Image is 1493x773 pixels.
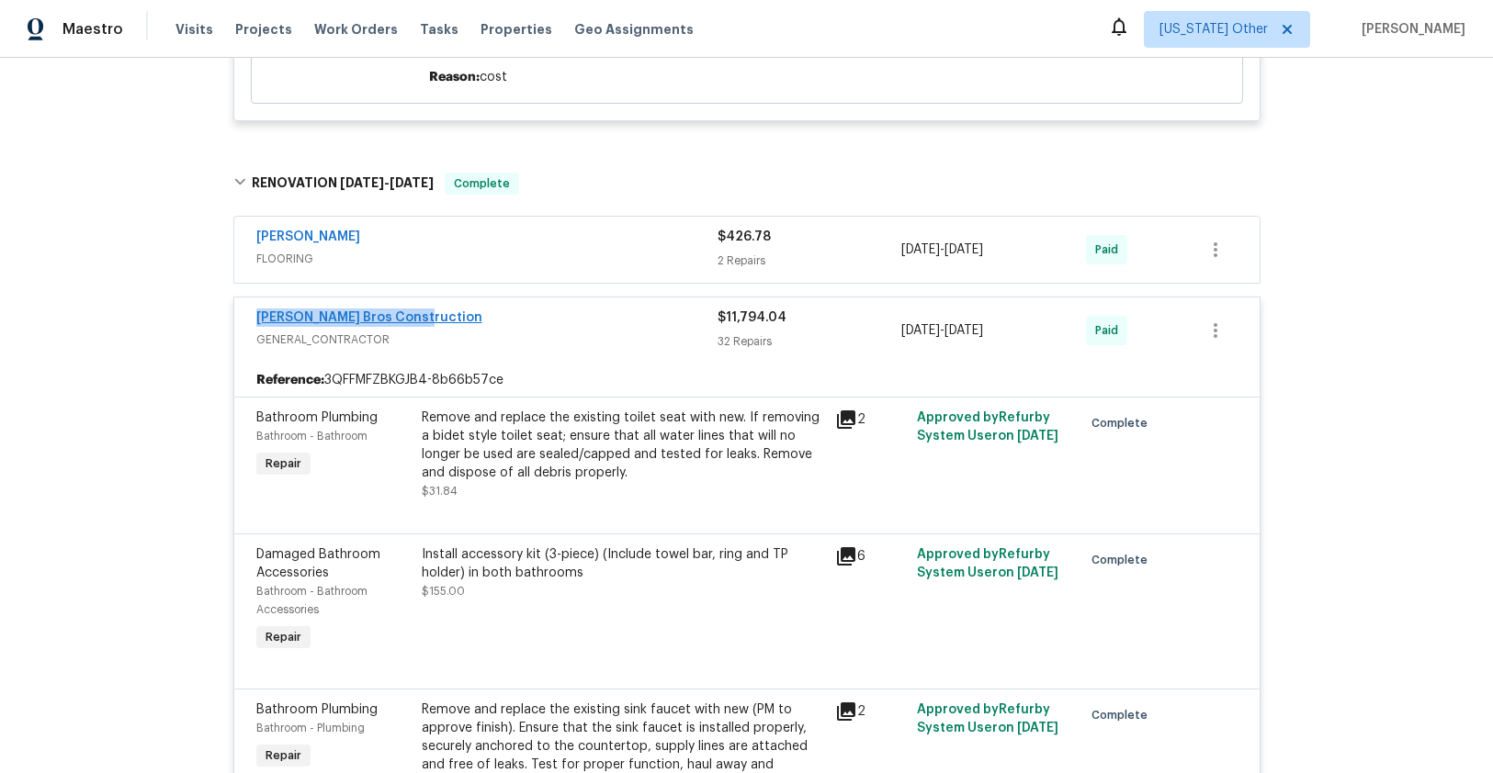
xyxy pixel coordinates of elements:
[256,230,360,243] a: [PERSON_NAME]
[314,20,398,39] span: Work Orders
[481,20,552,39] span: Properties
[422,545,824,582] div: Install accessory kit (3-piece) (Include towel bar, ring and TP holder) in both bathrooms
[1017,722,1058,734] span: [DATE]
[917,411,1058,443] span: Approved by Refurby System User on
[256,250,718,268] span: FLOORING
[390,176,434,189] span: [DATE]
[944,243,983,256] span: [DATE]
[835,545,907,567] div: 6
[901,241,983,259] span: -
[429,71,480,84] span: Reason:
[1354,20,1465,39] span: [PERSON_NAME]
[480,71,507,84] span: cost
[901,324,940,337] span: [DATE]
[256,703,378,716] span: Bathroom Plumbing
[718,311,786,324] span: $11,794.04
[1017,566,1058,579] span: [DATE]
[252,173,434,195] h6: RENOVATION
[258,628,309,646] span: Repair
[235,20,292,39] span: Projects
[718,230,771,243] span: $426.78
[422,409,824,482] div: Remove and replace the existing toilet seat with new. If removing a bidet style toilet seat; ensu...
[901,321,983,340] span: -
[835,700,907,723] div: 2
[256,548,380,579] span: Damaged Bathroom Accessories
[234,364,1260,397] div: 3QFFMFZBKGJB4-8b66b57ce
[574,20,694,39] span: Geo Assignments
[256,431,368,442] span: Bathroom - Bathroom
[1017,430,1058,443] span: [DATE]
[718,252,902,270] div: 2 Repairs
[1095,241,1125,259] span: Paid
[175,20,213,39] span: Visits
[258,454,309,473] span: Repair
[944,324,983,337] span: [DATE]
[340,176,434,189] span: -
[256,371,324,389] b: Reference:
[917,548,1058,579] span: Approved by Refurby System User on
[835,409,907,431] div: 2
[62,20,123,39] span: Maestro
[256,411,378,424] span: Bathroom Plumbing
[422,586,465,597] span: $155.00
[901,243,940,256] span: [DATE]
[340,176,384,189] span: [DATE]
[1091,706,1155,724] span: Complete
[422,486,458,497] span: $31.84
[256,586,368,615] span: Bathroom - Bathroom Accessories
[420,23,458,36] span: Tasks
[256,311,482,324] a: [PERSON_NAME] Bros Construction
[228,154,1266,213] div: RENOVATION [DATE]-[DATE]Complete
[1091,551,1155,569] span: Complete
[447,174,517,193] span: Complete
[1095,321,1125,340] span: Paid
[1091,414,1155,432] span: Complete
[917,703,1058,734] span: Approved by Refurby System User on
[256,723,365,734] span: Bathroom - Plumbing
[256,330,718,349] span: GENERAL_CONTRACTOR
[718,332,902,351] div: 32 Repairs
[258,746,309,765] span: Repair
[1159,20,1268,39] span: [US_STATE] Other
